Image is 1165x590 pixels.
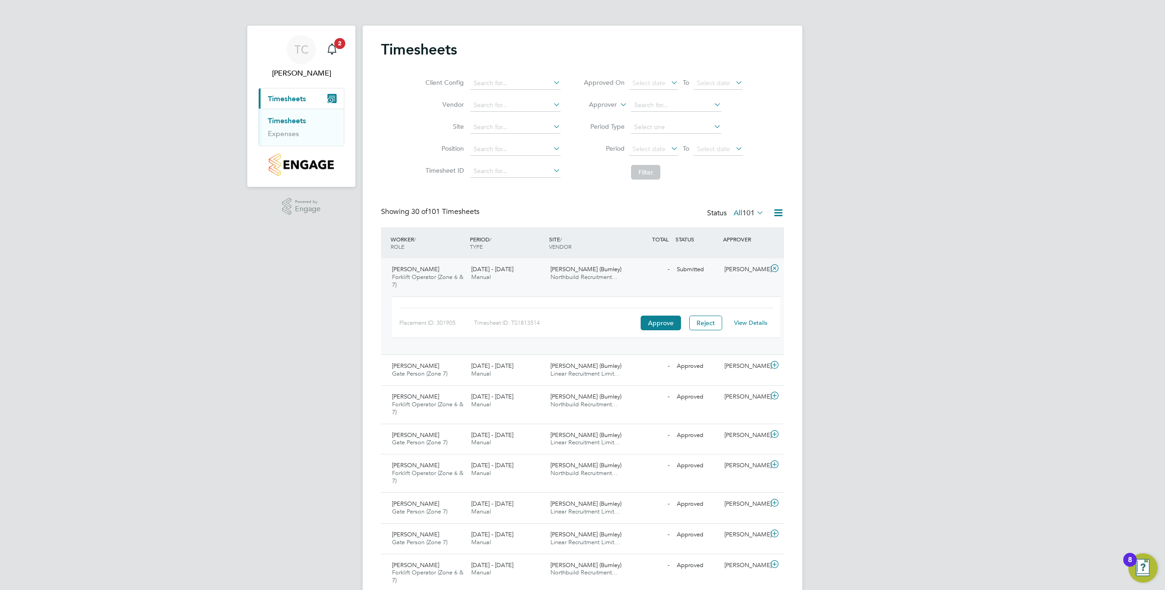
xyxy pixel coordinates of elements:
[471,530,513,538] span: [DATE] - [DATE]
[550,469,618,477] span: Northbuild Recruitment…
[576,100,617,109] label: Approver
[1128,553,1158,583] button: Open Resource Center, 8 new notifications
[471,508,491,515] span: Manual
[626,497,673,512] div: -
[560,235,562,243] span: /
[423,78,464,87] label: Client Config
[268,94,306,103] span: Timesheets
[414,235,416,243] span: /
[626,262,673,277] div: -
[269,153,333,176] img: countryside-properties-logo-retina.png
[550,561,621,569] span: [PERSON_NAME] (Burnley)
[697,79,730,87] span: Select date
[470,143,561,156] input: Search for...
[392,393,439,400] span: [PERSON_NAME]
[391,243,404,250] span: ROLE
[258,153,344,176] a: Go to home page
[470,99,561,112] input: Search for...
[550,400,618,408] span: Northbuild Recruitment…
[550,273,618,281] span: Northbuild Recruitment…
[471,538,491,546] span: Manual
[381,207,481,217] div: Showing
[294,44,309,55] span: TC
[550,461,621,469] span: [PERSON_NAME] (Burnley)
[490,235,491,243] span: /
[282,198,321,215] a: Powered byEngage
[411,207,428,216] span: 30 of
[392,400,463,416] span: Forklift Operator (Zone 6 & 7)
[399,316,474,330] div: Placement ID: 301905
[259,88,344,109] button: Timesheets
[626,389,673,404] div: -
[721,497,768,512] div: [PERSON_NAME]
[471,273,491,281] span: Manual
[721,527,768,542] div: [PERSON_NAME]
[259,109,344,146] div: Timesheets
[697,145,730,153] span: Select date
[632,79,665,87] span: Select date
[323,35,341,64] a: 2
[550,438,620,446] span: Linear Recruitment Limit…
[392,561,439,569] span: [PERSON_NAME]
[626,428,673,443] div: -
[392,461,439,469] span: [PERSON_NAME]
[547,231,626,255] div: SITE
[334,38,345,49] span: 2
[550,362,621,370] span: [PERSON_NAME] (Burnley)
[471,393,513,400] span: [DATE] - [DATE]
[673,359,721,374] div: Approved
[247,26,355,187] nav: Main navigation
[471,438,491,446] span: Manual
[474,316,638,330] div: Timesheet ID: TS1813514
[721,558,768,573] div: [PERSON_NAME]
[673,428,721,443] div: Approved
[550,431,621,439] span: [PERSON_NAME] (Burnley)
[583,122,625,131] label: Period Type
[673,497,721,512] div: Approved
[470,165,561,178] input: Search for...
[392,469,463,485] span: Forklift Operator (Zone 6 & 7)
[550,370,620,377] span: Linear Recruitment Limit…
[388,231,468,255] div: WORKER
[673,389,721,404] div: Approved
[626,458,673,473] div: -
[392,508,447,515] span: Gate Person (Zone 7)
[471,370,491,377] span: Manual
[550,538,620,546] span: Linear Recruitment Limit…
[734,208,764,218] label: All
[721,262,768,277] div: [PERSON_NAME]
[423,100,464,109] label: Vendor
[471,265,513,273] span: [DATE] - [DATE]
[631,99,721,112] input: Search for...
[721,389,768,404] div: [PERSON_NAME]
[721,231,768,247] div: APPROVER
[673,231,721,247] div: STATUS
[468,231,547,255] div: PERIOD
[392,431,439,439] span: [PERSON_NAME]
[411,207,479,216] span: 101 Timesheets
[471,568,491,576] span: Manual
[258,35,344,79] a: TC[PERSON_NAME]
[471,561,513,569] span: [DATE] - [DATE]
[471,431,513,439] span: [DATE] - [DATE]
[673,262,721,277] div: Submitted
[734,319,768,327] a: View Details
[550,500,621,508] span: [PERSON_NAME] (Burnley)
[392,370,447,377] span: Gate Person (Zone 7)
[721,359,768,374] div: [PERSON_NAME]
[392,265,439,273] span: [PERSON_NAME]
[550,265,621,273] span: [PERSON_NAME] (Burnley)
[626,558,673,573] div: -
[295,205,321,213] span: Engage
[392,568,463,584] span: Forklift Operator (Zone 6 & 7)
[673,527,721,542] div: Approved
[392,500,439,508] span: [PERSON_NAME]
[550,508,620,515] span: Linear Recruitment Limit…
[392,530,439,538] span: [PERSON_NAME]
[550,393,621,400] span: [PERSON_NAME] (Burnley)
[258,68,344,79] span: Tracey Cowburn
[471,461,513,469] span: [DATE] - [DATE]
[392,438,447,446] span: Gate Person (Zone 7)
[549,243,572,250] span: VENDOR
[392,538,447,546] span: Gate Person (Zone 7)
